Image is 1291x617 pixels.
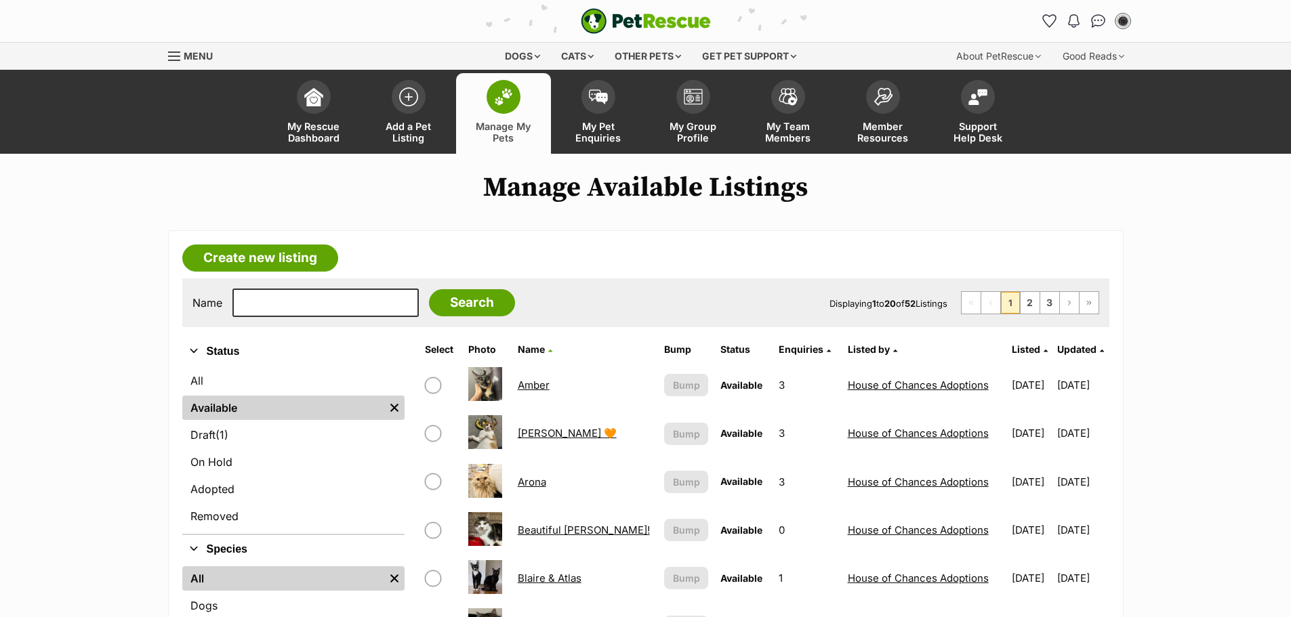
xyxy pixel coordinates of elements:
[182,477,405,501] a: Adopted
[874,87,893,106] img: member-resources-icon-8e73f808a243e03378d46382f2149f9095a855e16c252ad45f914b54edf8863c.svg
[518,343,545,355] span: Name
[1006,362,1057,408] td: [DATE]
[182,396,384,420] a: Available
[1039,10,1061,32] a: Favourites
[1053,43,1134,70] div: Good Reads
[378,121,439,144] span: Add a Pet Listing
[182,366,405,534] div: Status
[646,73,741,154] a: My Group Profile
[848,572,989,584] a: House of Chances Adoptions
[182,244,338,272] a: Create new listing
[848,524,989,536] a: House of Chances Adoptions
[829,298,947,309] span: Displaying to of Listings
[664,374,708,396] button: Bump
[773,362,841,408] td: 3
[947,121,1008,144] span: Support Help Desk
[1006,555,1057,601] td: [DATE]
[518,475,546,488] a: Arona
[266,73,361,154] a: My Rescue Dashboard
[1021,292,1040,314] a: Page 2
[581,8,711,34] a: PetRescue
[495,43,550,70] div: Dogs
[419,339,462,360] th: Select
[773,410,841,456] td: 3
[720,427,762,439] span: Available
[361,73,456,154] a: Add a Pet Listing
[1060,292,1079,314] a: Next page
[192,297,222,309] label: Name
[184,50,213,62] span: Menu
[182,450,405,474] a: On Hold
[961,291,1099,314] nav: Pagination
[494,88,513,106] img: manage-my-pets-icon-02211641906a0b7f246fdf0571729dbe1e7629f14944591b6c1af311fb30b64b.svg
[168,43,222,67] a: Menu
[779,343,823,355] span: translation missing: en.admin.listings.index.attributes.enquiries
[1012,343,1048,355] a: Listed
[836,73,930,154] a: Member Resources
[981,292,1000,314] span: Previous page
[473,121,534,144] span: Manage My Pets
[853,121,914,144] span: Member Resources
[884,298,896,309] strong: 20
[216,427,228,443] span: (1)
[872,298,876,309] strong: 1
[182,540,405,558] button: Species
[1057,362,1107,408] td: [DATE]
[673,378,700,392] span: Bump
[848,427,989,440] a: House of Chances Adoptions
[1068,14,1079,28] img: notifications-46538b983faf8c2785f20acdc204bb7945ddae34d4c08c2a6579f10ce5e182be.svg
[518,524,650,536] a: Beautiful [PERSON_NAME]!
[848,343,890,355] span: Listed by
[1057,507,1107,553] td: [DATE]
[463,339,511,360] th: Photo
[304,87,323,106] img: dashboard-icon-eb2f2d2d3e046f16d808141f083e7271f6b2e854fb5c12c21221c1fb7104beca.svg
[773,507,841,553] td: 0
[741,73,836,154] a: My Team Members
[848,475,989,488] a: House of Chances Adoptions
[283,121,344,144] span: My Rescue Dashboard
[659,339,714,360] th: Bump
[968,89,987,105] img: help-desk-icon-fdf02630f3aa405de69fd3d07c3f3aa587a6932b1a1747fa1d2bba05be0121f9.svg
[1057,555,1107,601] td: [DATE]
[384,566,405,591] a: Remove filter
[581,8,711,34] img: logo-e224e6f780fb5917bec1dbf3a21bbac754714ae5b6737aabdf751b685950b380.svg
[518,427,617,440] a: [PERSON_NAME] 🧡
[1057,343,1097,355] span: Updated
[779,88,798,106] img: team-members-icon-5396bd8760b3fe7c0b43da4ab00e1e3bb1a5d9ba89233759b79545d2d3fc5d0d.svg
[182,343,405,360] button: Status
[773,555,841,601] td: 1
[664,519,708,541] button: Bump
[182,566,384,591] a: All
[848,343,897,355] a: Listed by
[1039,10,1134,32] ul: Account quick links
[673,523,700,537] span: Bump
[779,343,831,355] a: Enquiries
[518,572,581,584] a: Blaire & Atlas
[720,379,762,391] span: Available
[589,89,608,104] img: pet-enquiries-icon-7e3ad2cf08bfb03b45e93fb7055b45f3efa6380592205ae92323e6603595dc1f.svg
[720,524,762,536] span: Available
[905,298,916,309] strong: 52
[1057,410,1107,456] td: [DATE]
[1040,292,1059,314] a: Page 3
[664,567,708,589] button: Bump
[518,343,552,355] a: Name
[1012,343,1040,355] span: Listed
[848,379,989,391] a: House of Chances Adoptions
[429,289,515,316] input: Search
[1006,410,1057,456] td: [DATE]
[182,504,405,528] a: Removed
[664,471,708,493] button: Bump
[715,339,772,360] th: Status
[1057,343,1104,355] a: Updated
[182,423,405,447] a: Draft
[1116,14,1130,28] img: Ebonny Williams profile pic
[720,475,762,487] span: Available
[773,459,841,505] td: 3
[1088,10,1109,32] a: Conversations
[605,43,691,70] div: Other pets
[182,368,405,393] a: All
[384,396,405,420] a: Remove filter
[693,43,806,70] div: Get pet support
[399,87,418,106] img: add-pet-listing-icon-0afa8454b4691262ce3f59096e99ab1cd57d4a30225e0717b998d2c9b9846f56.svg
